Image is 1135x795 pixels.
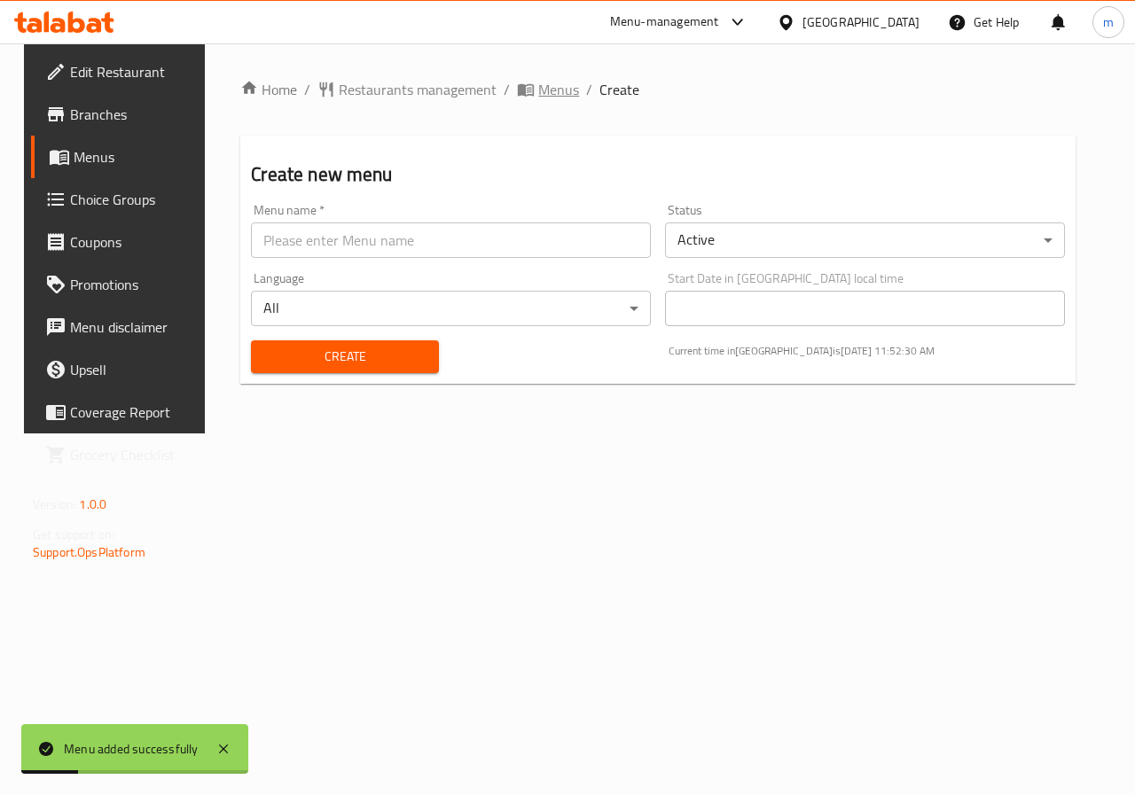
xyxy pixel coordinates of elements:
span: Create [599,79,639,100]
span: Version: [33,493,76,516]
h2: Create new menu [251,161,1065,188]
a: Coverage Report [31,391,214,433]
span: Create [265,346,424,368]
span: Choice Groups [70,189,200,210]
span: Menus [538,79,579,100]
div: Menu-management [610,12,719,33]
span: 1.0.0 [79,493,106,516]
div: All [251,291,651,326]
li: / [586,79,592,100]
a: Support.OpsPlatform [33,541,145,564]
span: Coupons [70,231,200,253]
li: / [304,79,310,100]
div: Active [665,222,1065,258]
a: Menu disclaimer [31,306,214,348]
a: Menus [517,79,579,100]
span: Coverage Report [70,401,200,423]
div: [GEOGRAPHIC_DATA] [802,12,920,32]
p: Current time in [GEOGRAPHIC_DATA] is [DATE] 11:52:30 AM [669,343,1065,359]
span: m [1103,12,1114,32]
a: Grocery Checklist [31,433,214,476]
a: Upsell [31,348,214,391]
input: Please enter Menu name [251,222,651,258]
a: Menus [31,136,214,178]
span: Get support on: [33,523,114,546]
span: Promotions [70,274,200,295]
button: Create [251,340,438,373]
span: Grocery Checklist [70,444,200,465]
a: Restaurants management [317,79,497,100]
a: Branches [31,93,214,136]
a: Edit Restaurant [31,51,214,93]
div: Menu added successfully [64,739,199,759]
span: Restaurants management [339,79,497,100]
a: Choice Groups [31,178,214,221]
a: Coupons [31,221,214,263]
span: Branches [70,104,200,125]
nav: breadcrumb [240,79,1076,100]
span: Menus [74,146,200,168]
li: / [504,79,510,100]
span: Edit Restaurant [70,61,200,82]
span: Menu disclaimer [70,316,200,338]
a: Promotions [31,263,214,306]
span: Upsell [70,359,200,380]
a: Home [240,79,297,100]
